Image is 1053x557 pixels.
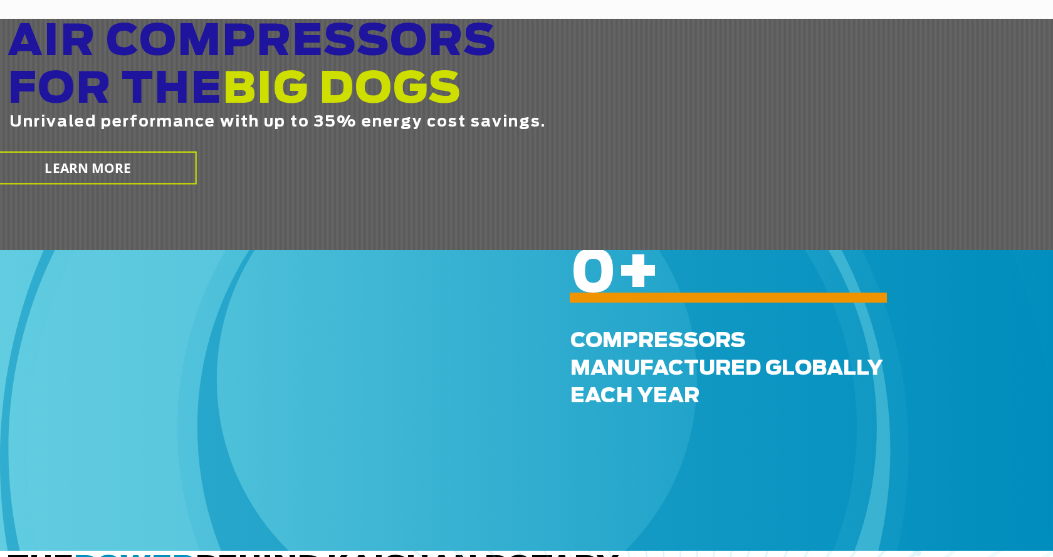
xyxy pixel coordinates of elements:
span: 0 [570,246,616,303]
h6: + [570,266,1053,283]
span: Unrivaled performance with up to 35% energy cost savings. [9,115,546,130]
h2: AIR COMPRESSORS FOR THE [8,19,870,170]
span: BIG DOGS [223,69,462,112]
span: LEARN MORE [45,159,131,177]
